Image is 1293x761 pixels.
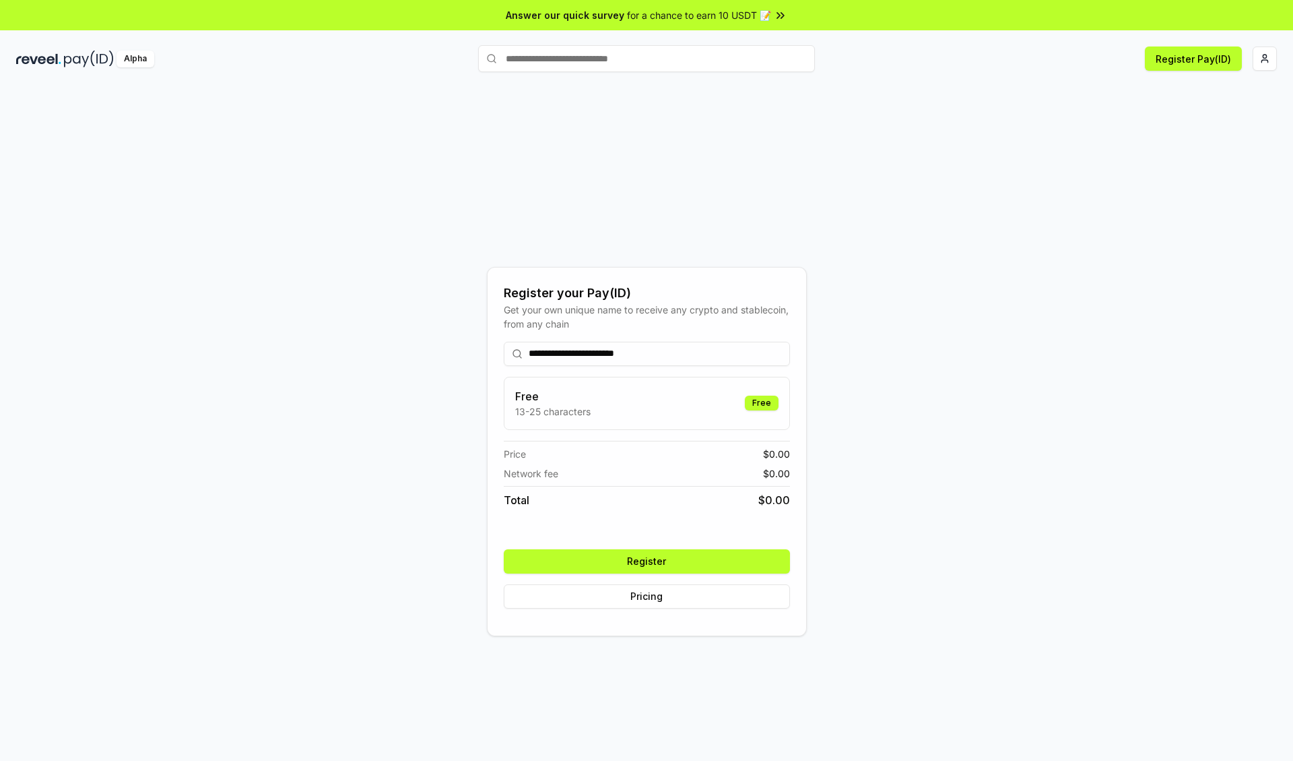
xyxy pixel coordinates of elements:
[504,549,790,574] button: Register
[504,584,790,609] button: Pricing
[504,447,526,461] span: Price
[64,51,114,67] img: pay_id
[504,303,790,331] div: Get your own unique name to receive any crypto and stablecoin, from any chain
[763,447,790,461] span: $ 0.00
[16,51,61,67] img: reveel_dark
[515,388,591,404] h3: Free
[504,284,790,303] div: Register your Pay(ID)
[506,8,624,22] span: Answer our quick survey
[515,404,591,419] p: 13-25 characters
[763,466,790,481] span: $ 0.00
[504,466,558,481] span: Network fee
[504,492,529,508] span: Total
[627,8,771,22] span: for a chance to earn 10 USDT 📝
[1145,47,1242,71] button: Register Pay(ID)
[745,396,778,410] div: Free
[117,51,154,67] div: Alpha
[758,492,790,508] span: $ 0.00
